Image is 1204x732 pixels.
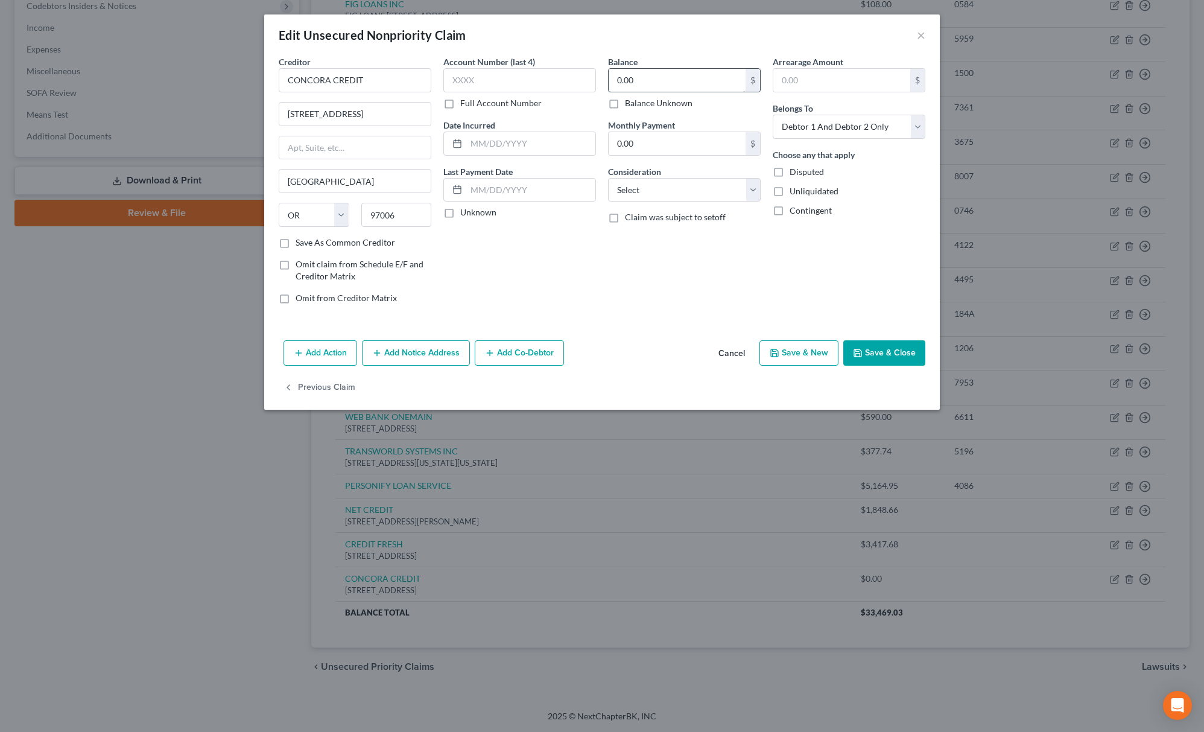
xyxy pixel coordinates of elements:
input: Enter address... [279,103,431,126]
input: Enter city... [279,170,431,193]
button: × [917,28,925,42]
div: $ [910,69,925,92]
label: Balance Unknown [625,97,692,109]
button: Add Notice Address [362,340,470,366]
span: Claim was subject to setoff [625,212,726,222]
span: Omit claim from Schedule E/F and Creditor Matrix [296,259,423,281]
label: Last Payment Date [443,165,513,178]
span: Creditor [279,57,311,67]
span: Belongs To [773,103,813,113]
label: Monthly Payment [608,119,675,132]
label: Save As Common Creditor [296,237,395,249]
button: Add Action [284,340,357,366]
input: 0.00 [609,132,746,155]
label: Unknown [460,206,496,218]
span: Disputed [790,167,824,177]
input: Apt, Suite, etc... [279,136,431,159]
label: Date Incurred [443,119,495,132]
label: Balance [608,56,638,68]
button: Save & Close [843,340,925,366]
button: Save & New [759,340,838,366]
div: Edit Unsecured Nonpriority Claim [279,27,466,43]
label: Full Account Number [460,97,542,109]
span: Unliquidated [790,186,838,196]
input: Search creditor by name... [279,68,431,92]
label: Account Number (last 4) [443,56,535,68]
label: Choose any that apply [773,148,855,161]
button: Cancel [709,342,755,366]
input: 0.00 [609,69,746,92]
input: 0.00 [773,69,910,92]
button: Previous Claim [284,375,355,401]
div: $ [746,69,760,92]
input: XXXX [443,68,596,92]
input: MM/DD/YYYY [466,132,595,155]
label: Arrearage Amount [773,56,843,68]
button: Add Co-Debtor [475,340,564,366]
div: Open Intercom Messenger [1163,691,1192,720]
label: Consideration [608,165,661,178]
span: Contingent [790,205,832,215]
input: MM/DD/YYYY [466,179,595,202]
input: Enter zip... [361,203,432,227]
div: $ [746,132,760,155]
span: Omit from Creditor Matrix [296,293,397,303]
